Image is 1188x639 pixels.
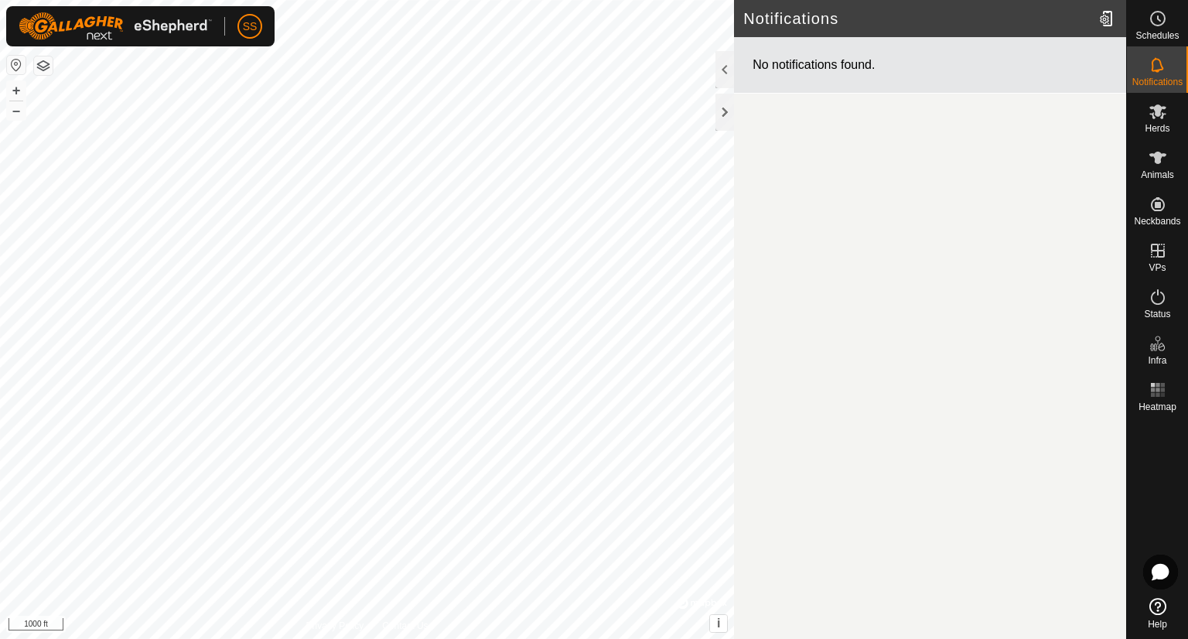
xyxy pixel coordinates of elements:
[7,81,26,100] button: +
[7,56,26,74] button: Reset Map
[1138,402,1176,412] span: Heatmap
[743,9,1093,28] h2: Notifications
[306,619,364,633] a: Privacy Policy
[710,615,727,632] button: i
[1148,356,1166,365] span: Infra
[1132,77,1183,87] span: Notifications
[1134,217,1180,226] span: Neckbands
[1127,592,1188,635] a: Help
[382,619,428,633] a: Contact Us
[1135,31,1179,40] span: Schedules
[734,37,1126,94] div: No notifications found.
[1145,124,1169,133] span: Herds
[717,617,720,630] span: i
[1148,620,1167,629] span: Help
[243,19,258,35] span: SS
[1141,170,1174,179] span: Animals
[7,101,26,120] button: –
[34,56,53,75] button: Map Layers
[19,12,212,40] img: Gallagher Logo
[1149,263,1166,272] span: VPs
[1144,309,1170,319] span: Status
